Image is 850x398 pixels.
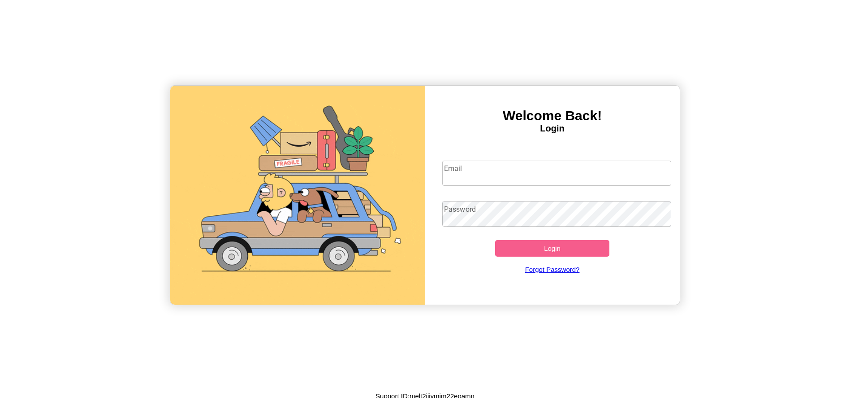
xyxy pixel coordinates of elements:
button: Login [495,240,610,257]
img: gif [170,86,425,305]
a: Forgot Password? [438,257,667,282]
h4: Login [425,123,680,134]
h3: Welcome Back! [425,108,680,123]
